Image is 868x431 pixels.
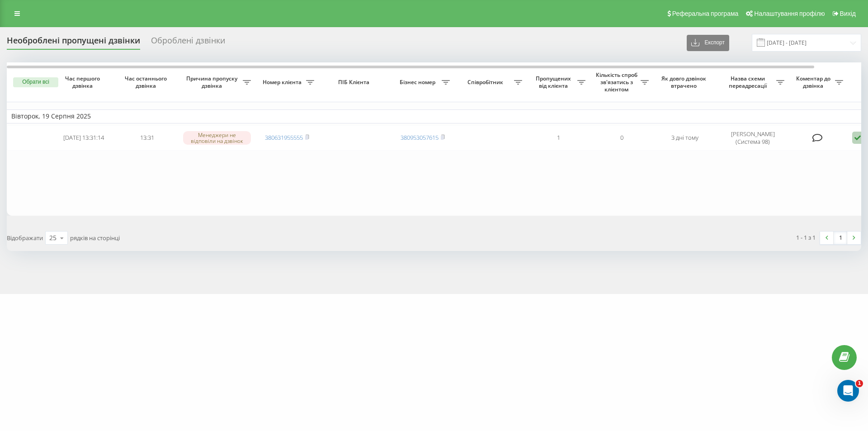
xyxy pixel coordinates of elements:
span: Номер клієнта [260,79,306,86]
td: 1 [527,125,590,151]
span: Кількість спроб зв'язатись з клієнтом [594,71,641,93]
a: 380631955555 [265,133,303,142]
button: Обрати всі [13,77,58,87]
span: ПІБ Клієнта [326,79,383,86]
span: Співробітник [459,79,514,86]
td: 0 [590,125,653,151]
iframe: Intercom live chat [837,380,859,402]
span: Налаштування профілю [754,10,825,17]
div: Менеджери не відповіли на дзвінок [183,131,251,145]
a: 380953057615 [401,133,439,142]
span: Час першого дзвінка [59,75,108,89]
a: 1 [834,232,847,244]
div: 1 - 1 з 1 [796,233,816,242]
span: Бізнес номер [396,79,442,86]
div: Необроблені пропущені дзвінки [7,36,140,50]
span: 1 [856,380,863,387]
span: Відображати [7,234,43,242]
button: Експорт [687,35,729,51]
td: [PERSON_NAME] (Система 98) [717,125,789,151]
span: Пропущених від клієнта [531,75,577,89]
div: Оброблені дзвінки [151,36,225,50]
span: Як довго дзвінок втрачено [660,75,709,89]
td: 3 дні тому [653,125,717,151]
div: 25 [49,233,57,242]
span: Реферальна програма [672,10,739,17]
span: рядків на сторінці [70,234,120,242]
span: Назва схеми переадресації [721,75,776,89]
span: Коментар до дзвінка [793,75,835,89]
td: 13:31 [115,125,179,151]
span: Час останнього дзвінка [123,75,171,89]
td: [DATE] 13:31:14 [52,125,115,151]
span: Вихід [840,10,856,17]
span: Причина пропуску дзвінка [183,75,243,89]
